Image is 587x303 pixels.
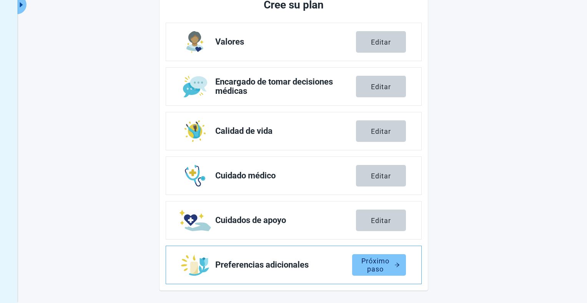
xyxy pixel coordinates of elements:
button: Editar [356,31,406,53]
div: Editar [371,172,391,180]
div: Editar [371,216,391,224]
span: Calidad de vida [215,127,356,136]
button: Próximo pasoarrow-right [352,254,406,276]
span: Encargado de tomar decisiones médicas [215,77,356,96]
div: Próximo paso [358,261,400,269]
button: Editar [356,210,406,231]
div: Editar [371,127,391,135]
span: Preferencias adicionales [215,260,352,270]
button: Editar [356,120,406,142]
span: Valores [215,37,356,47]
a: Editar Cuidado médico section [166,157,421,195]
div: Editar [371,38,391,46]
a: Editar Cuidados de apoyo section [166,201,421,239]
a: Editar Calidad de vida section [166,112,421,150]
span: Cuidados de apoyo [215,216,356,225]
span: caret-right [17,1,25,8]
button: Editar [356,165,406,186]
button: Editar [356,76,406,97]
a: Editar Preferencias adicionales section [166,246,421,284]
span: arrow-right [394,262,400,268]
a: Editar Valores section [166,23,421,61]
div: Editar [371,83,391,90]
a: Editar Encargado de tomar decisiones médicas section [166,68,421,105]
span: Cuidado médico [215,171,356,180]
